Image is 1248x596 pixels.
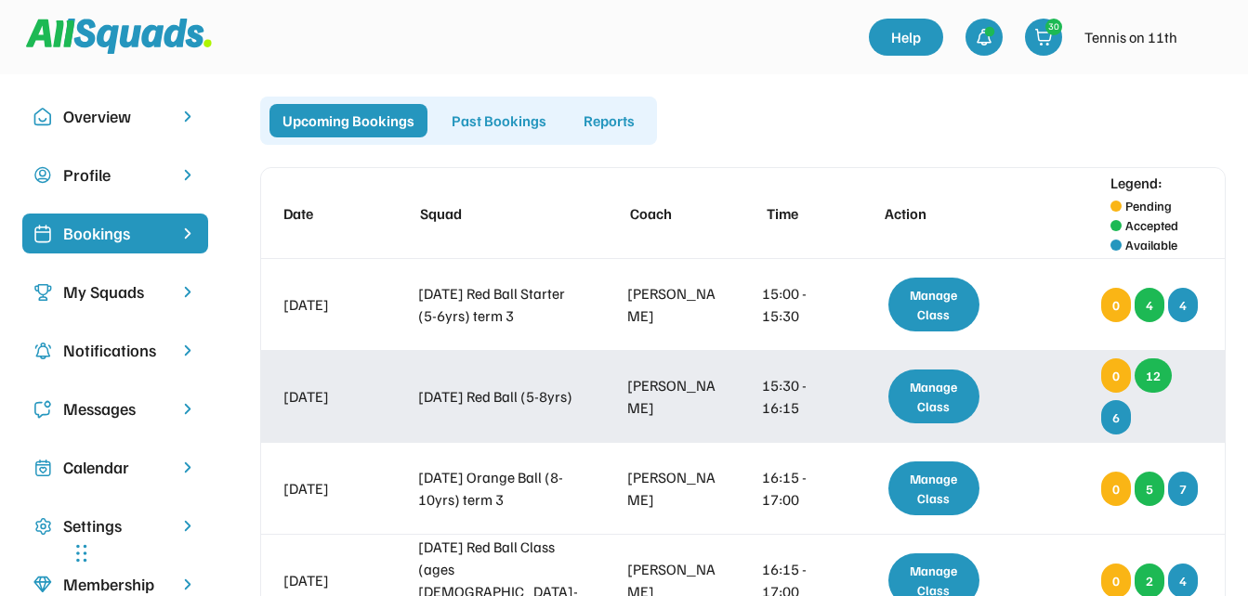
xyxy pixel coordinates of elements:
[888,461,980,515] div: Manage Class
[571,104,648,137] div: Reports
[420,202,585,225] div: Squad
[283,293,375,316] div: [DATE]
[283,202,375,225] div: Date
[178,225,197,242] img: chevron-right%20copy%203.svg
[178,283,197,301] img: chevron-right.svg
[1168,288,1198,322] div: 4
[63,279,167,304] div: My Squads
[627,466,719,511] div: [PERSON_NAME]
[283,477,375,499] div: [DATE]
[1110,172,1163,194] div: Legend:
[767,202,840,225] div: Time
[178,517,197,535] img: chevron-right.svg
[975,28,993,46] img: bell-03%20%281%29.svg
[1034,28,1053,46] img: shopping-cart-01%20%281%29.svg
[33,342,52,360] img: Icon%20copy%204.svg
[888,369,980,423] div: Manage Class
[33,283,52,302] img: Icon%20copy%203.svg
[33,166,52,185] img: user-circle.svg
[283,569,375,591] div: [DATE]
[33,459,52,477] img: Icon%20copy%207.svg
[1101,472,1131,506] div: 0
[178,459,197,476] img: chevron-right.svg
[1084,26,1177,48] div: Tennis on 11th
[418,466,584,511] div: [DATE] Orange Ball (8-10yrs) term 3
[178,400,197,418] img: chevron-right.svg
[1101,400,1131,434] div: 6
[627,374,719,419] div: [PERSON_NAME]
[178,108,197,125] img: chevron-right.svg
[630,202,722,225] div: Coach
[269,104,427,137] div: Upcoming Bookings
[33,225,52,243] img: Icon%20%2819%29.svg
[418,385,584,408] div: [DATE] Red Ball (5-8yrs)
[1101,358,1131,393] div: 0
[63,221,167,246] div: Bookings
[1046,19,1061,33] div: 30
[1125,235,1177,254] div: Available
[33,108,52,126] img: Icon%20copy%2010.svg
[63,162,167,188] div: Profile
[1189,19,1226,56] img: IMG_2979.png
[26,19,212,54] img: Squad%20Logo.svg
[178,166,197,184] img: chevron-right.svg
[1125,196,1172,215] div: Pending
[178,576,197,593] img: chevron-right.svg
[885,202,995,225] div: Action
[63,513,167,538] div: Settings
[762,466,835,511] div: 16:15 - 17:00
[63,396,167,421] div: Messages
[1168,472,1198,506] div: 7
[418,282,584,327] div: [DATE] Red Ball Starter (5-6yrs) term 3
[1135,288,1164,322] div: 4
[1135,358,1172,393] div: 12
[283,385,375,408] div: [DATE]
[63,338,167,363] div: Notifications
[33,400,52,419] img: Icon%20copy%205.svg
[1101,288,1131,322] div: 0
[178,342,197,359] img: chevron-right.svg
[63,104,167,129] div: Overview
[869,19,943,56] a: Help
[888,278,980,331] div: Manage Class
[627,282,719,327] div: [PERSON_NAME]
[63,455,167,480] div: Calendar
[1125,215,1178,235] div: Accepted
[762,282,835,327] div: 15:00 - 15:30
[762,374,835,419] div: 15:30 - 16:15
[1135,472,1164,506] div: 5
[439,104,559,137] div: Past Bookings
